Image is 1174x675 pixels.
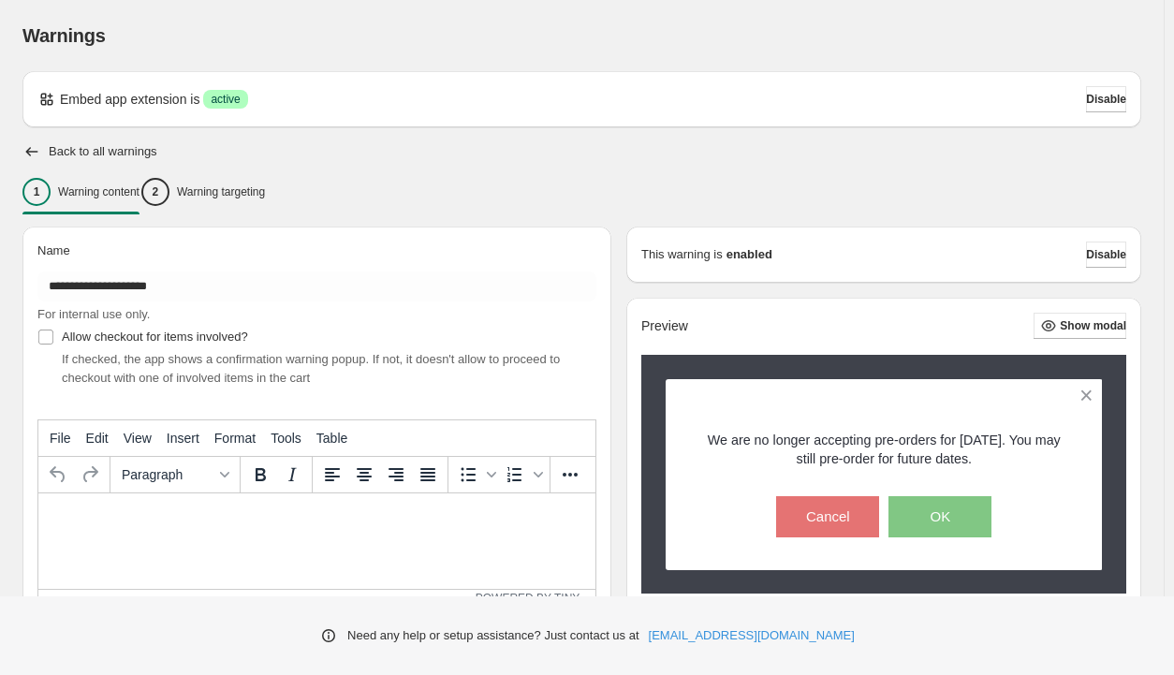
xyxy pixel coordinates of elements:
button: Align left [316,459,348,491]
a: Powered by Tiny [476,592,580,605]
div: Resize [580,590,595,606]
div: Numbered list [499,459,546,491]
button: Show modal [1034,313,1126,339]
span: Tools [271,431,301,446]
span: If checked, the app shows a confirmation warning popup. If not, it doesn't allow to proceed to ch... [62,352,560,385]
span: Table [316,431,347,446]
button: More... [554,459,586,491]
div: Bullet list [452,459,499,491]
button: Disable [1086,86,1126,112]
p: This warning is [641,245,723,264]
span: File [50,431,71,446]
span: Format [214,431,256,446]
iframe: Rich Text Area [38,493,595,589]
button: Undo [42,459,74,491]
h2: Preview [641,318,688,334]
button: Bold [244,459,276,491]
span: Paragraph [122,467,213,482]
span: Allow checkout for items involved? [62,330,248,344]
span: Disable [1086,247,1126,262]
strong: enabled [726,245,772,264]
div: 1 [22,178,51,206]
button: 2Warning targeting [141,172,265,212]
p: We are no longer accepting pre-orders for [DATE]. You may still pre-order for future dates. [698,431,1070,468]
p: Warning content [58,184,139,199]
button: 1Warning content [22,172,139,212]
button: Align center [348,459,380,491]
p: Warning targeting [177,184,265,199]
span: View [124,431,152,446]
button: OK [888,496,991,537]
button: Disable [1086,242,1126,268]
span: active [211,92,240,107]
span: Edit [86,431,109,446]
button: Formats [114,459,236,491]
button: Align right [380,459,412,491]
p: Embed app extension is [60,90,199,109]
a: [EMAIL_ADDRESS][DOMAIN_NAME] [649,626,855,645]
button: Cancel [776,496,879,537]
span: Disable [1086,92,1126,107]
div: 2 [141,178,169,206]
button: Redo [74,459,106,491]
span: For internal use only. [37,307,150,321]
span: Name [37,243,70,257]
button: Italic [276,459,308,491]
span: Warnings [22,25,106,46]
span: Insert [167,431,199,446]
span: Show modal [1060,318,1126,333]
button: Justify [412,459,444,491]
h2: Back to all warnings [49,144,157,159]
